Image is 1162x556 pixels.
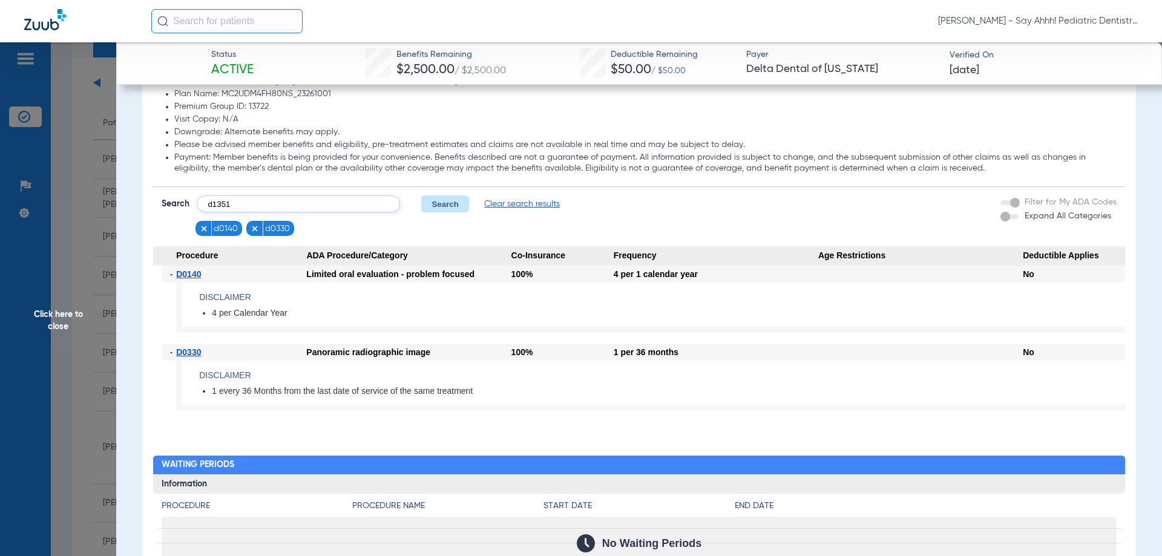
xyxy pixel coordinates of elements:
span: / $2,500.00 [455,66,506,76]
h4: Disclaimer [199,291,1125,304]
span: Search [162,198,189,210]
span: D0140 [176,269,201,279]
div: Panoramic radiographic image [306,344,511,361]
h4: Start Date [543,500,735,512]
span: Deductible Applies [1023,246,1125,266]
li: Payment: Member benefits is being provided for your convenience. Benefits described are not a gua... [174,152,1117,174]
img: Zuub Logo [24,9,66,30]
span: [PERSON_NAME] - Say Ahhh! Pediatric Dentistry [938,15,1138,27]
span: Age Restrictions [818,246,1023,266]
span: - [170,266,177,283]
span: / $50.00 [651,67,686,75]
span: $50.00 [611,64,651,76]
span: Frequency [614,246,818,266]
div: Limited oral evaluation - problem focused [306,266,511,283]
li: Plan Name: MC2UDM4FH80NS_23261001 [174,89,1117,100]
h4: End Date [735,500,1117,512]
input: Search for patients [151,9,303,33]
h2: Waiting Periods [153,456,1126,475]
span: Expand All Categories [1025,212,1111,220]
span: - [170,344,177,361]
li: Downgrade: Alternate benefits may apply. [174,127,1117,138]
h4: Disclaimer [199,369,1125,382]
span: No Waiting Periods [602,537,701,549]
span: Benefits Remaining [396,48,506,61]
span: Active [211,62,254,79]
span: Clear search results [484,198,560,210]
input: Search by ADA code or keyword… [197,195,400,212]
h3: Information [153,474,1126,494]
li: Visit Copay: N/A [174,114,1117,125]
app-breakdown-title: Procedure [162,500,353,517]
span: Co-Insurance [511,246,614,266]
img: x.svg [251,224,259,233]
span: [DATE] [950,63,979,78]
div: 100% [511,266,614,283]
img: Search Icon [157,16,168,27]
h4: Procedure [162,500,353,512]
div: 1 per 36 months [614,344,818,361]
app-breakdown-title: Start Date [543,500,735,517]
span: d0330 [265,223,290,235]
img: Calendar [577,534,595,552]
h4: Procedure Name [352,500,543,512]
span: Procedure [153,246,307,266]
li: 1 every 36 Months from the last date of service of the same treatment [212,386,1125,397]
iframe: Chat Widget [1101,498,1162,556]
div: 100% [511,344,614,361]
div: No [1023,344,1125,361]
span: Payer [746,48,939,61]
span: Verified On [950,49,1143,62]
span: Deductible Remaining [611,48,698,61]
li: Please be advised member benefits and eligibility, pre-treatment estimates and claims are not ava... [174,140,1117,151]
span: $2,500.00 [396,64,455,76]
label: Filter for My ADA Codes [1022,196,1117,209]
span: D0330 [176,347,201,357]
span: Status [211,48,254,61]
span: d0140 [214,223,238,235]
span: Delta Dental of [US_STATE] [746,62,939,77]
span: ADA Procedure/Category [306,246,511,266]
div: 4 per 1 calendar year [614,266,818,283]
li: Premium Group ID: 13722 [174,102,1117,113]
app-breakdown-title: Procedure Name [352,500,543,517]
div: No [1023,266,1125,283]
img: x.svg [200,224,208,233]
button: Search [421,195,469,212]
app-breakdown-title: End Date [735,500,1117,517]
li: 4 per Calendar Year [212,308,1125,319]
